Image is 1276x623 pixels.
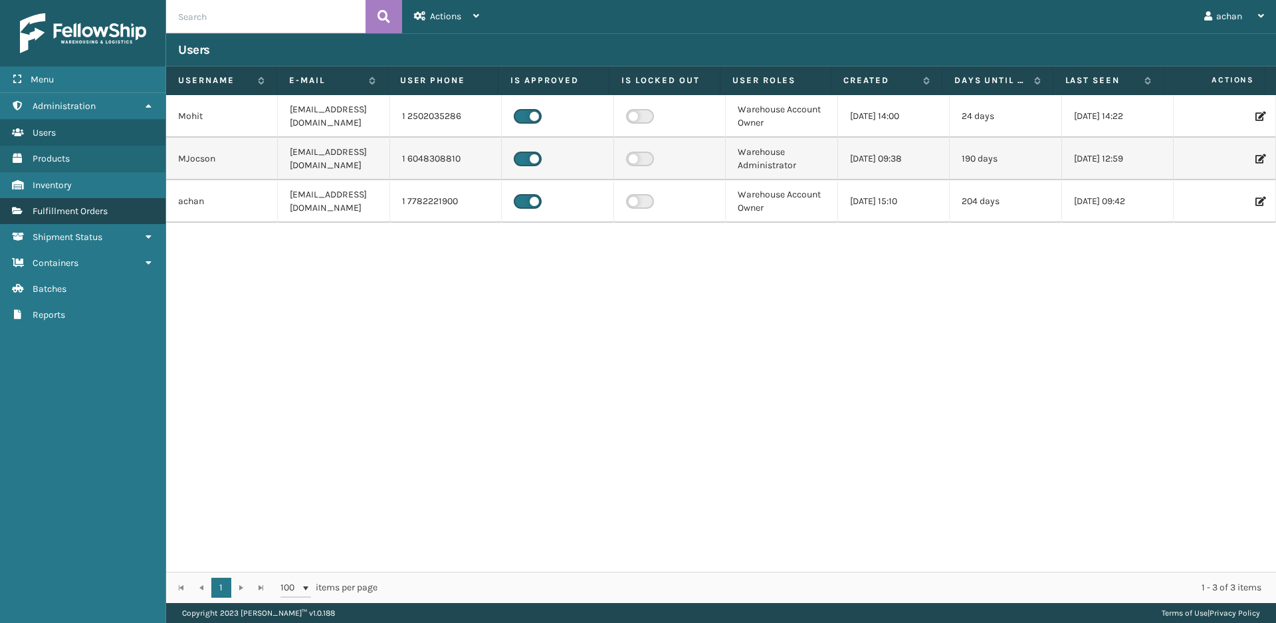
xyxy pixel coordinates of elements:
[33,309,65,320] span: Reports
[31,74,54,85] span: Menu
[178,74,251,86] label: Username
[33,283,66,295] span: Batches
[166,180,278,223] td: achan
[278,180,389,223] td: [EMAIL_ADDRESS][DOMAIN_NAME]
[278,95,389,138] td: [EMAIL_ADDRESS][DOMAIN_NAME]
[390,180,502,223] td: 1 7782221900
[732,74,819,86] label: User Roles
[390,138,502,180] td: 1 6048308810
[726,138,837,180] td: Warehouse Administrator
[1162,603,1260,623] div: |
[950,180,1061,223] td: 204 days
[278,138,389,180] td: [EMAIL_ADDRESS][DOMAIN_NAME]
[289,74,362,86] label: E-mail
[1162,608,1208,618] a: Terms of Use
[1255,197,1263,206] i: Edit
[838,95,950,138] td: [DATE] 14:00
[166,95,278,138] td: Mohit
[726,180,837,223] td: Warehouse Account Owner
[182,603,335,623] p: Copyright 2023 [PERSON_NAME]™ v 1.0.188
[1062,95,1174,138] td: [DATE] 14:22
[1255,112,1263,121] i: Edit
[1255,154,1263,164] i: Edit
[166,138,278,180] td: MJocson
[843,74,916,86] label: Created
[950,95,1061,138] td: 24 days
[430,11,461,22] span: Actions
[1168,69,1262,91] span: Actions
[838,138,950,180] td: [DATE] 09:38
[280,581,300,594] span: 100
[396,581,1261,594] div: 1 - 3 of 3 items
[954,74,1027,86] label: Days until password expires
[621,74,708,86] label: Is Locked Out
[33,180,72,191] span: Inventory
[390,95,502,138] td: 1 2502035286
[178,42,210,58] h3: Users
[1062,138,1174,180] td: [DATE] 12:59
[33,153,70,164] span: Products
[510,74,597,86] label: Is Approved
[33,231,102,243] span: Shipment Status
[726,95,837,138] td: Warehouse Account Owner
[211,578,231,598] a: 1
[838,180,950,223] td: [DATE] 15:10
[33,127,56,138] span: Users
[1062,180,1174,223] td: [DATE] 09:42
[1210,608,1260,618] a: Privacy Policy
[33,100,96,112] span: Administration
[1065,74,1138,86] label: Last Seen
[20,13,146,53] img: logo
[950,138,1061,180] td: 190 days
[33,205,108,217] span: Fulfillment Orders
[400,74,486,86] label: User phone
[33,257,78,269] span: Containers
[280,578,377,598] span: items per page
